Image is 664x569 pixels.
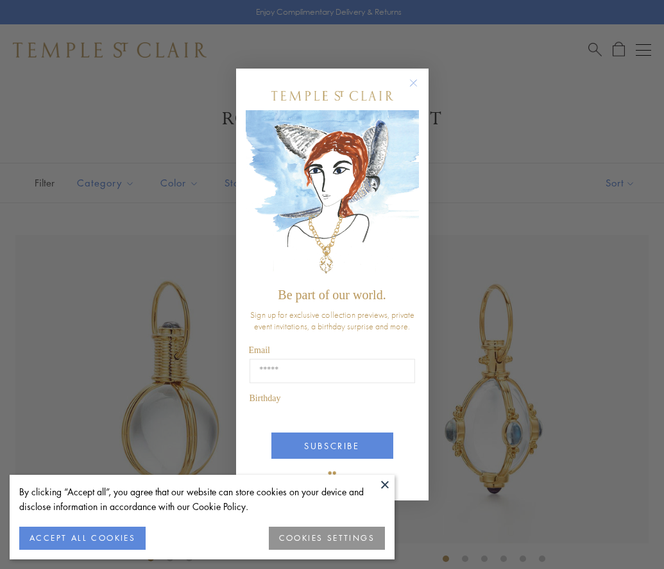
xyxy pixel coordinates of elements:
button: COOKIES SETTINGS [269,527,385,550]
img: Temple St. Clair [271,91,393,101]
div: By clicking “Accept all”, you agree that our website can store cookies on your device and disclos... [19,484,385,514]
span: Birthday [250,393,281,403]
span: Email [249,345,270,355]
button: Close dialog [412,81,428,97]
button: SUBSCRIBE [271,433,393,459]
span: Sign up for exclusive collection previews, private event invitations, a birthday surprise and more. [250,309,414,332]
span: Be part of our world. [278,288,386,302]
button: ACCEPT ALL COOKIES [19,527,146,550]
img: TSC [319,462,345,488]
input: Email [250,359,415,383]
img: c4a9eb12-d91a-4d4a-8ee0-386386f4f338.jpeg [246,110,419,281]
